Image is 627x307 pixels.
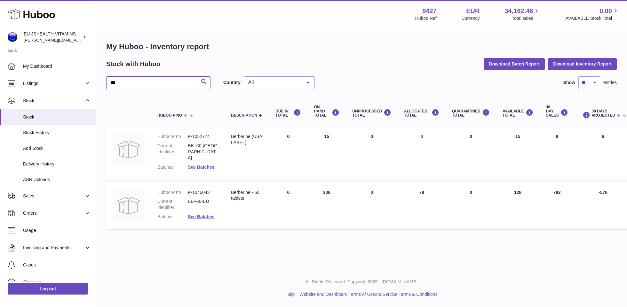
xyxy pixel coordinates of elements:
[286,292,295,297] a: Help
[188,189,218,196] dd: P-1046043
[223,80,241,86] label: Country
[23,81,84,87] span: Listings
[346,127,398,180] td: 0
[113,134,145,165] img: product image
[188,214,214,219] a: See Batches
[314,105,339,118] div: ON HAND Total
[470,134,472,139] span: 0
[565,7,619,21] a: 0.00 AVAILABLE Stock Total
[504,7,533,15] span: 34,162.48
[23,227,91,234] span: Usage
[503,109,533,118] div: AVAILABLE Total
[8,32,17,42] img: laura@jessicasepel.com
[404,109,439,118] div: ALLOCATED Total
[231,113,257,118] span: Description
[23,130,91,136] span: Stock History
[23,279,91,285] span: Channels
[157,113,182,118] span: Huboo P no
[540,127,575,180] td: 9
[422,7,437,15] strong: 9427
[592,109,615,118] span: 30 DAYS PROJECTED
[496,183,540,230] td: 128
[540,183,575,230] td: 782
[297,291,437,297] li: and
[23,63,91,69] span: My Dashboard
[352,109,391,118] div: UNPROCESSED Total
[106,42,617,52] h1: My Huboo - Inventory report
[23,193,84,199] span: Sales
[462,15,480,21] div: Currency
[157,198,188,211] dt: Current identifier
[504,7,540,21] a: 34,162.48 Total sales
[8,283,88,295] a: Log out
[23,145,91,151] span: Add Stock
[23,98,84,104] span: Stock
[484,58,545,70] button: Download Batch Report
[398,127,446,180] td: 0
[307,183,346,230] td: 206
[307,127,346,180] td: 15
[106,60,160,68] h2: Stock with Huboo
[23,210,84,216] span: Orders
[23,177,91,183] span: ASN Uploads
[269,127,307,180] td: 0
[546,105,568,118] div: 30 DAY SALES
[512,15,540,21] span: Total sales
[231,134,263,146] div: Berberine (USA LABEL)
[299,292,375,297] a: Website and Dashboard Terms of Use
[23,114,91,120] span: Stock
[398,183,446,230] td: 78
[157,134,188,140] dt: Huboo P no
[23,161,91,167] span: Delivery History
[188,134,218,140] dd: P-1052774
[269,183,307,230] td: 0
[157,143,188,161] dt: Current identifier
[113,189,145,221] img: product image
[599,7,612,15] span: 0.00
[247,79,302,86] span: All
[23,262,91,268] span: Cases
[496,127,540,180] td: 15
[188,198,218,211] dd: BB+60-EU
[603,80,617,86] span: entries
[470,190,472,195] span: 0
[157,164,188,170] dt: Batches
[415,15,437,21] div: Huboo Ref
[157,214,188,220] dt: Batches
[452,109,490,118] div: QUARANTINED Total
[383,292,438,297] a: Service Terms & Conditions
[101,279,622,285] p: All Rights Reserved. Copyright 2025 - [DOMAIN_NAME]
[346,183,398,230] td: 0
[24,37,128,42] span: [PERSON_NAME][EMAIL_ADDRESS][DOMAIN_NAME]
[157,189,188,196] dt: Huboo P no
[466,7,480,15] strong: EUR
[23,245,84,251] span: Invoicing and Payments
[565,15,619,21] span: AVAILABLE Stock Total
[188,165,214,170] a: See Batches
[548,58,617,70] button: Download Inventory Report
[563,80,575,86] label: Show
[24,31,81,43] div: EU JSHEALTH VITAMINS
[188,143,218,161] dd: BB+60-[GEOGRAPHIC_DATA]
[231,189,263,202] div: Berberine - 60 tablets
[275,109,301,118] div: DUE IN TOTAL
